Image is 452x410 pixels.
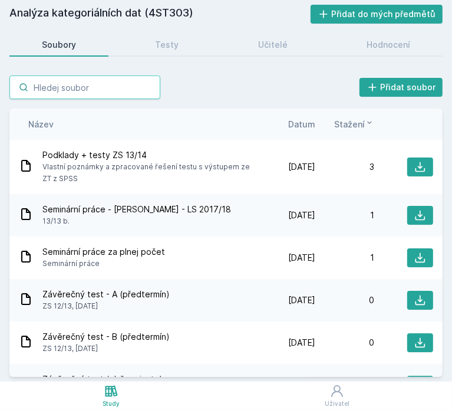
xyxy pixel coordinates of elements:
[42,215,231,227] span: 13/13 b.
[359,78,443,97] button: Přidat soubor
[315,209,374,221] div: 1
[9,33,108,57] a: Soubory
[42,300,170,312] span: ZS 12/13, [DATE]
[123,33,211,57] a: Testy
[334,33,443,57] a: Hodnocení
[315,161,374,173] div: 3
[367,39,410,51] div: Hodnocení
[42,246,165,258] span: Seminární práce za plnej počet
[9,76,160,99] input: Hledej soubor
[288,161,315,173] span: [DATE]
[334,118,374,130] button: Stažení
[42,288,170,300] span: Závěrečný test - A (předtermín)
[311,5,443,24] button: Přidat do mých předmětů
[42,373,186,385] span: Závěrečný test (obě varianty)
[42,258,165,270] span: Seminární práce
[288,252,315,264] span: [DATE]
[288,118,315,130] button: Datum
[42,204,231,215] span: Seminární práce - [PERSON_NAME] - LS 2017/18
[325,399,349,408] div: Uživatel
[42,149,252,161] span: Podklady + testy ZS 13/14
[42,331,170,343] span: Závěrečný test - B (předtermín)
[155,39,179,51] div: Testy
[315,294,374,306] div: 0
[28,118,54,130] button: Název
[42,161,252,185] span: Vlastní poznámky a zpracované řešení testu s výstupem ze ZT z SPSS
[334,118,365,130] span: Stažení
[288,209,315,221] span: [DATE]
[315,252,374,264] div: 1
[103,399,120,408] div: Study
[222,382,452,410] a: Uživatel
[258,39,288,51] div: Učitelé
[288,294,315,306] span: [DATE]
[288,337,315,349] span: [DATE]
[315,337,374,349] div: 0
[226,33,320,57] a: Učitelé
[9,5,311,24] h2: Analýza kategoriálních dat (4ST303)
[42,39,76,51] div: Soubory
[42,343,170,355] span: ZS 12/13, [DATE]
